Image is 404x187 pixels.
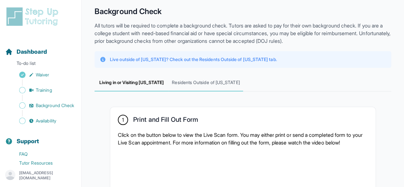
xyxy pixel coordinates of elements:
[133,116,198,126] h2: Print and Fill Out Form
[36,72,49,78] span: Waiver
[36,102,74,109] span: Background Check
[5,150,81,159] a: FAQ
[3,37,79,59] button: Dashboard
[95,74,169,91] span: Living in or Visiting [US_STATE]
[169,74,243,91] span: Residents Outside of [US_STATE]
[5,70,81,79] a: Waiver
[95,6,391,17] h1: Background Check
[95,22,391,45] p: All tutors will be required to complete a background check. Tutors are asked to pay for their own...
[110,56,277,63] p: Live outside of [US_STATE]? Check out the Residents Outside of [US_STATE] tab.
[5,116,81,125] a: Availability
[5,47,47,56] a: Dashboard
[5,86,81,95] a: Training
[3,127,79,148] button: Support
[5,159,81,168] a: Tutor Resources
[5,101,81,110] a: Background Check
[118,131,368,146] p: Click on the button below to view the Live Scan form. You may either print or send a completed fo...
[5,6,62,27] img: logo
[122,116,124,124] span: 1
[19,170,76,181] p: [EMAIL_ADDRESS][DOMAIN_NAME]
[95,74,391,91] nav: Tabs
[17,47,47,56] span: Dashboard
[36,118,56,124] span: Availability
[36,87,52,93] span: Training
[5,170,76,181] button: [EMAIL_ADDRESS][DOMAIN_NAME]
[17,137,39,146] span: Support
[3,60,79,69] p: To-do list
